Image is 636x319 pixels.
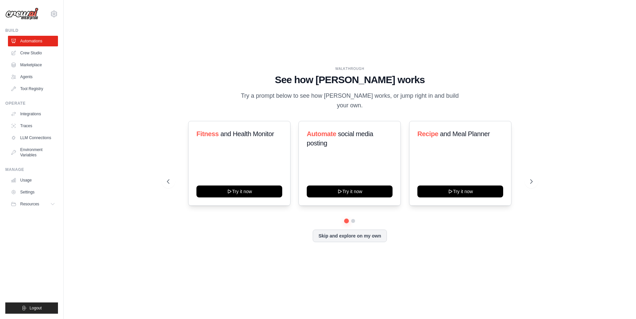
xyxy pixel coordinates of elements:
button: Resources [8,199,58,209]
a: Settings [8,187,58,197]
span: Automate [307,130,336,137]
p: Try a prompt below to see how [PERSON_NAME] works, or jump right in and build your own. [238,91,461,111]
a: Integrations [8,109,58,119]
iframe: Chat Widget [603,287,636,319]
a: Traces [8,121,58,131]
button: Try it now [196,186,282,197]
button: Try it now [307,186,393,197]
span: Logout [29,305,42,311]
a: Tool Registry [8,83,58,94]
span: Recipe [417,130,438,137]
span: Fitness [196,130,219,137]
img: Logo [5,8,38,20]
h1: See how [PERSON_NAME] works [167,74,533,86]
span: and Meal Planner [440,130,490,137]
a: Crew Studio [8,48,58,58]
button: Try it now [417,186,503,197]
a: Usage [8,175,58,186]
div: Build [5,28,58,33]
a: Automations [8,36,58,46]
div: Manage [5,167,58,172]
a: LLM Connections [8,133,58,143]
button: Skip and explore on my own [313,230,387,242]
a: Agents [8,72,58,82]
span: Resources [20,201,39,207]
div: WALKTHROUGH [167,66,533,71]
button: Logout [5,302,58,314]
div: Operate [5,101,58,106]
span: and Health Monitor [220,130,274,137]
span: social media posting [307,130,373,147]
a: Marketplace [8,60,58,70]
a: Environment Variables [8,144,58,160]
